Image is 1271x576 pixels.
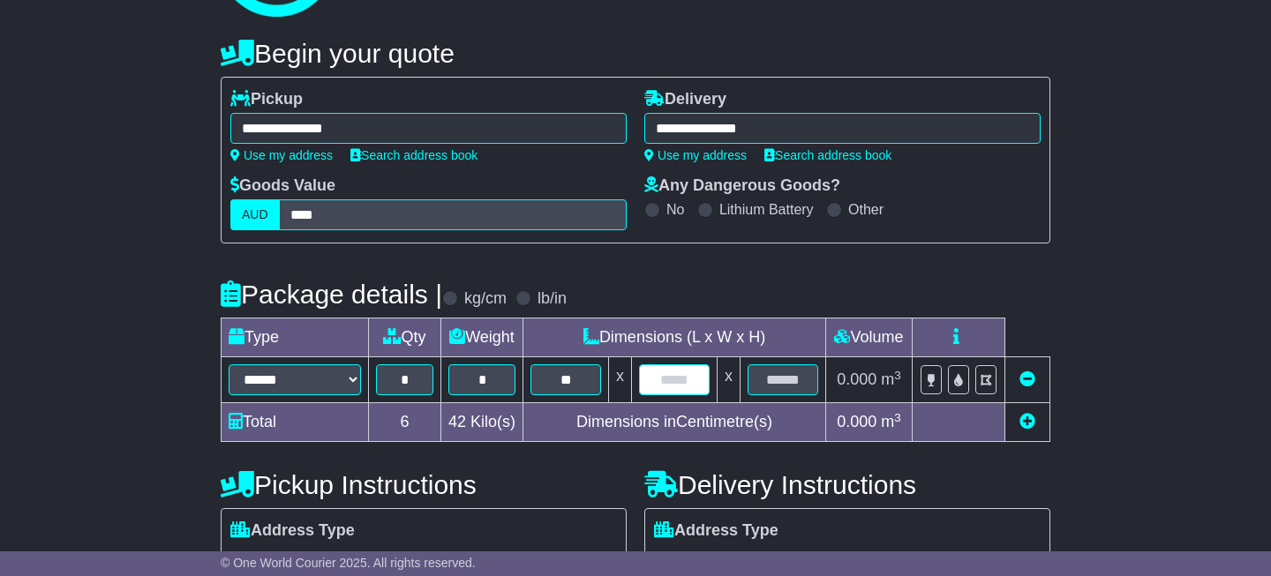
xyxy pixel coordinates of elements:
[837,370,876,388] span: 0.000
[764,148,891,162] a: Search address book
[654,545,740,572] span: Residential
[1019,370,1035,388] a: Remove this item
[644,470,1050,499] h4: Delivery Instructions
[894,411,901,424] sup: 3
[230,90,303,109] label: Pickup
[221,280,442,309] h4: Package details |
[609,357,632,403] td: x
[757,545,849,572] span: Commercial
[334,545,425,572] span: Commercial
[644,176,840,196] label: Any Dangerous Goods?
[654,521,778,541] label: Address Type
[666,201,684,218] label: No
[369,318,441,357] td: Qty
[448,413,466,430] span: 42
[221,39,1050,68] h4: Begin your quote
[538,289,567,309] label: lb/in
[523,318,826,357] td: Dimensions (L x W x H)
[718,357,741,403] td: x
[350,148,478,162] a: Search address book
[1019,413,1035,430] a: Add new item
[644,148,747,162] a: Use my address
[837,413,876,430] span: 0.000
[221,556,476,570] span: © One World Courier 2025. All rights reserved.
[221,470,627,499] h4: Pickup Instructions
[881,413,901,430] span: m
[230,176,335,196] label: Goods Value
[222,318,369,357] td: Type
[222,403,369,442] td: Total
[230,521,355,541] label: Address Type
[441,403,523,442] td: Kilo(s)
[848,201,884,218] label: Other
[523,403,826,442] td: Dimensions in Centimetre(s)
[369,403,441,442] td: 6
[230,199,280,230] label: AUD
[444,545,563,572] span: Air & Sea Depot
[826,318,913,357] td: Volume
[894,369,901,382] sup: 3
[230,148,333,162] a: Use my address
[719,201,814,218] label: Lithium Battery
[230,545,316,572] span: Residential
[464,289,507,309] label: kg/cm
[644,90,726,109] label: Delivery
[441,318,523,357] td: Weight
[868,545,987,572] span: Air & Sea Depot
[881,370,901,388] span: m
